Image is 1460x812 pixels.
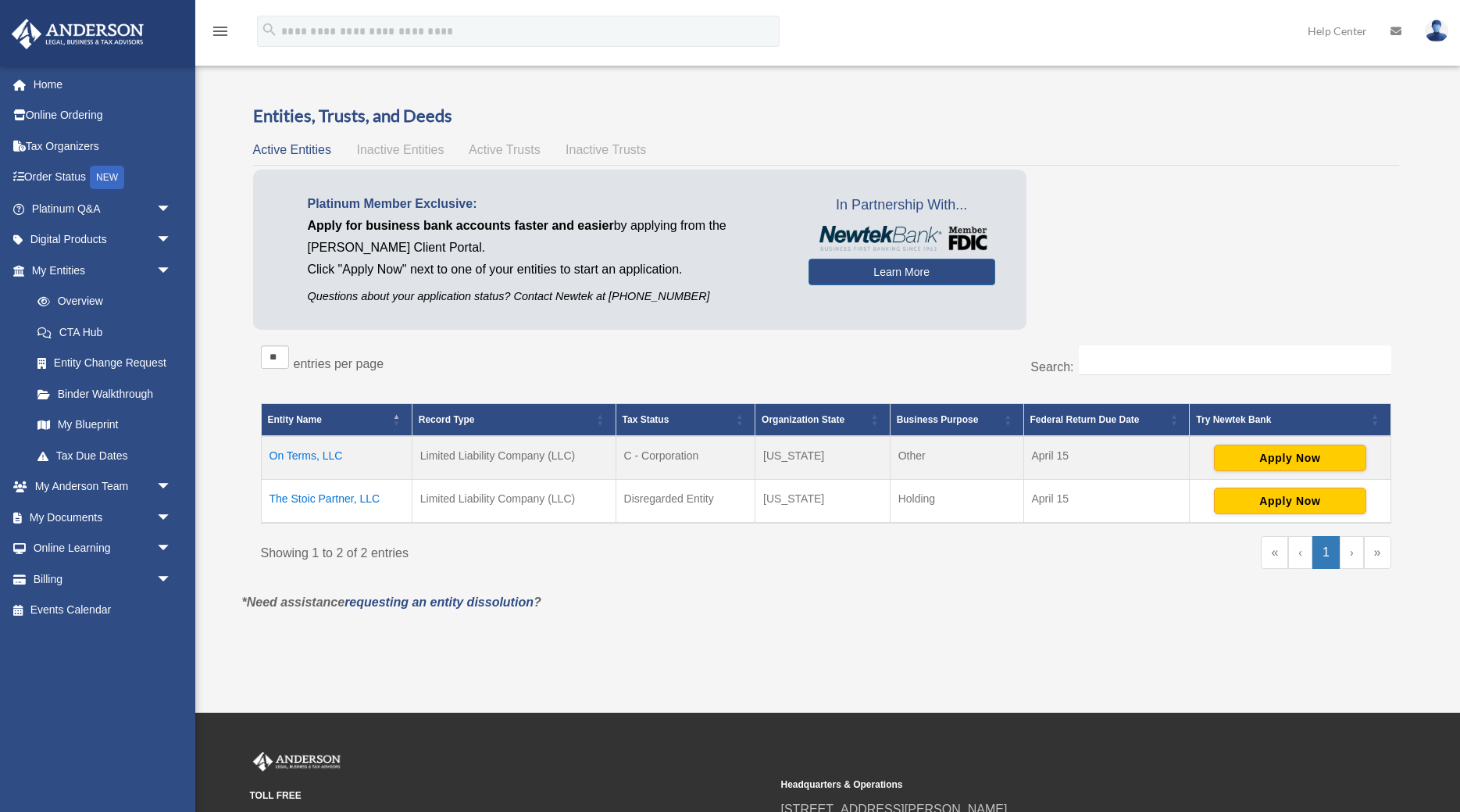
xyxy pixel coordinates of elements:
[261,403,412,436] th: Entity Name: Activate to invert sorting
[7,19,148,49] img: Anderson Advisors Platinum Portal
[1340,536,1364,569] a: Next
[308,193,785,215] p: Platinum Member Exclusive:
[11,131,195,162] a: Tax Organizers
[156,563,187,596] span: arrow_drop_down
[11,255,187,286] a: My Entitiesarrow_drop_down
[356,143,444,156] span: Inactive Entities
[419,414,475,425] span: Record Type
[11,471,195,503] a: My Anderson Teamarrow_drop_down
[90,166,124,189] div: NEW
[250,788,770,804] small: TOLL FREE
[22,410,187,441] a: My Blueprint
[1288,536,1312,569] a: Previous
[156,224,187,256] span: arrow_drop_down
[308,215,785,259] p: by applying from the [PERSON_NAME] Client Portal.
[616,436,755,480] td: C - Corporation
[809,193,995,218] span: In Partnership With...
[11,224,195,256] a: Digital Productsarrow_drop_down
[156,533,187,565] span: arrow_drop_down
[469,143,541,156] span: Active Trusts
[211,22,230,41] i: menu
[412,436,616,480] td: Limited Liability Company (LLC)
[11,193,195,224] a: Platinum Q&Aarrow_drop_down
[1214,488,1366,514] button: Apply Now
[156,502,187,534] span: arrow_drop_down
[11,502,195,533] a: My Documentsarrow_drop_down
[1196,410,1366,429] div: Try Newtek Bank
[261,21,278,38] i: search
[11,100,195,131] a: Online Ordering
[809,259,995,285] a: Learn More
[11,595,195,626] a: Events Calendar
[294,357,384,370] label: entries per page
[1023,403,1190,436] th: Federal Return Due Date: Activate to sort
[1214,445,1366,471] button: Apply Now
[623,414,669,425] span: Tax Status
[253,104,1399,128] h3: Entities, Trusts, and Deeds
[412,403,616,436] th: Record Type: Activate to sort
[11,69,195,100] a: Home
[22,317,187,348] a: CTA Hub
[242,596,541,609] em: *Need assistance ?
[22,440,187,471] a: Tax Due Dates
[156,255,187,287] span: arrow_drop_down
[253,143,331,156] span: Active Entities
[261,436,412,480] td: On Terms, LLC
[1030,360,1073,374] label: Search:
[781,777,1301,793] small: Headquarters & Operations
[156,193,187,225] span: arrow_drop_down
[1364,536,1391,569] a: Last
[344,596,534,609] a: requesting an entity dissolution
[1312,536,1340,569] a: 1
[268,414,322,425] span: Entity Name
[261,479,412,523] td: The Stoic Partner, LLC
[755,436,891,480] td: [US_STATE]
[308,219,614,232] span: Apply for business bank accounts faster and easier
[412,479,616,523] td: Limited Liability Company (LLC)
[890,479,1023,523] td: Holding
[1023,479,1190,523] td: April 15
[1190,403,1390,436] th: Try Newtek Bank : Activate to sort
[308,287,785,306] p: Questions about your application status? Contact Newtek at [PHONE_NUMBER]
[11,162,195,194] a: Order StatusNEW
[816,226,987,251] img: NewtekBankLogoSM.png
[261,536,815,564] div: Showing 1 to 2 of 2 entries
[897,414,979,425] span: Business Purpose
[1030,414,1140,425] span: Federal Return Due Date
[890,403,1023,436] th: Business Purpose: Activate to sort
[755,479,891,523] td: [US_STATE]
[616,403,755,436] th: Tax Status: Activate to sort
[1425,20,1448,42] img: User Pic
[22,378,187,410] a: Binder Walkthrough
[755,403,891,436] th: Organization State: Activate to sort
[566,143,646,156] span: Inactive Trusts
[250,752,344,772] img: Anderson Advisors Platinum Portal
[308,259,785,281] p: Click "Apply Now" next to one of your entities to start an application.
[22,286,180,317] a: Overview
[22,348,187,379] a: Entity Change Request
[211,27,230,41] a: menu
[11,563,195,595] a: Billingarrow_drop_down
[1261,536,1288,569] a: First
[1023,436,1190,480] td: April 15
[616,479,755,523] td: Disregarded Entity
[11,533,195,564] a: Online Learningarrow_drop_down
[156,471,187,503] span: arrow_drop_down
[762,414,844,425] span: Organization State
[890,436,1023,480] td: Other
